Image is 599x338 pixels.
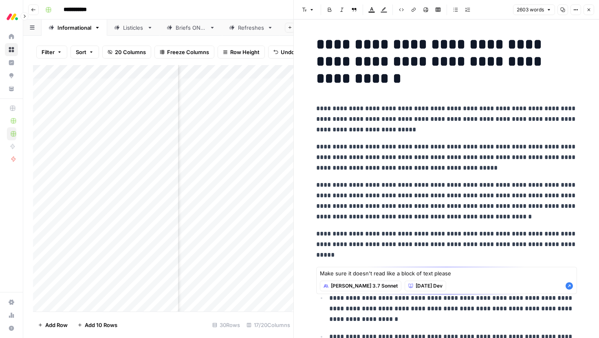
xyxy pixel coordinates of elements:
[517,6,544,13] span: 2603 words
[268,46,300,59] button: Undo
[320,269,573,277] textarea: Make sure it doesn't read like a block of text please
[42,20,107,36] a: Informational
[513,4,555,15] button: 2603 words
[5,82,18,95] a: Your Data
[70,46,99,59] button: Sort
[320,281,401,291] button: [PERSON_NAME] 3.7 Sonnet
[85,321,117,329] span: Add 10 Rows
[5,9,20,24] img: Monday.com Logo
[5,56,18,69] a: Insights
[154,46,214,59] button: Freeze Columns
[45,321,68,329] span: Add Row
[243,318,293,331] div: 17/20 Columns
[42,48,55,56] span: Filter
[222,20,280,36] a: Refreshes
[209,318,243,331] div: 30 Rows
[238,24,264,32] div: Refreshes
[123,24,144,32] div: Listicles
[405,281,446,291] button: [DATE] Dev
[5,296,18,309] a: Settings
[230,48,260,56] span: Row Height
[73,318,122,331] button: Add 10 Rows
[416,282,443,290] span: [DATE] Dev
[115,48,146,56] span: 20 Columns
[33,318,73,331] button: Add Row
[160,20,222,36] a: Briefs ONLY
[218,46,265,59] button: Row Height
[102,46,151,59] button: 20 Columns
[5,69,18,82] a: Opportunities
[5,43,18,56] a: Browse
[331,282,398,290] span: [PERSON_NAME] 3.7 Sonnet
[167,48,209,56] span: Freeze Columns
[5,30,18,43] a: Home
[281,48,295,56] span: Undo
[176,24,206,32] div: Briefs ONLY
[5,309,18,322] a: Usage
[76,48,86,56] span: Sort
[5,322,18,335] button: Help + Support
[107,20,160,36] a: Listicles
[5,7,18,27] button: Workspace: Monday.com
[36,46,67,59] button: Filter
[57,24,91,32] div: Informational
